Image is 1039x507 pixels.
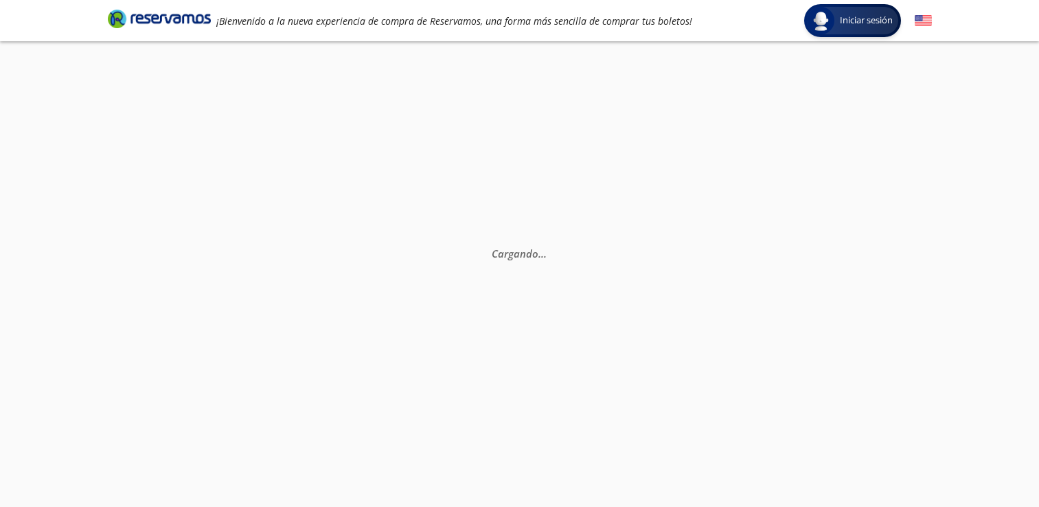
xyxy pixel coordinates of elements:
[541,247,544,260] span: .
[108,8,211,33] a: Brand Logo
[492,247,547,260] em: Cargando
[915,12,932,30] button: English
[538,247,541,260] span: .
[216,14,692,27] em: ¡Bienvenido a la nueva experiencia de compra de Reservamos, una forma más sencilla de comprar tus...
[834,14,898,27] span: Iniciar sesión
[544,247,547,260] span: .
[108,8,211,29] i: Brand Logo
